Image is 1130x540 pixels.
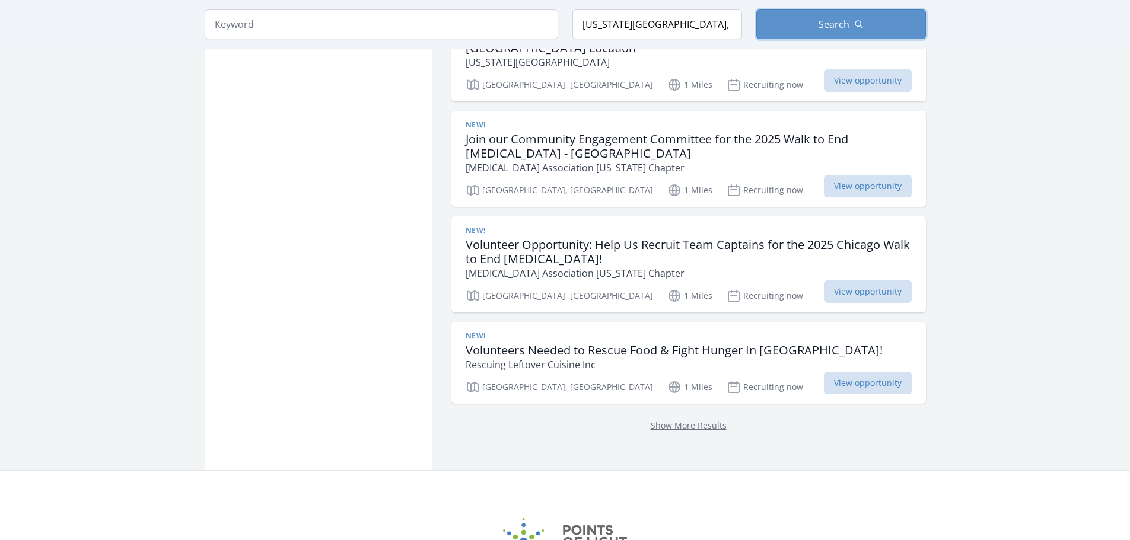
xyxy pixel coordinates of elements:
span: New! [466,120,486,130]
input: Location [572,9,742,39]
p: 1 Miles [667,289,712,303]
span: View opportunity [824,69,912,92]
p: Recruiting now [727,380,803,394]
p: Rescuing Leftover Cuisine Inc [466,357,883,372]
h3: Join our Community Engagement Committee for the 2025 Walk to End [MEDICAL_DATA] - [GEOGRAPHIC_DATA] [466,132,912,161]
p: [GEOGRAPHIC_DATA], [GEOGRAPHIC_DATA] [466,289,653,303]
p: [GEOGRAPHIC_DATA], [GEOGRAPHIC_DATA] [466,183,653,197]
p: [US_STATE][GEOGRAPHIC_DATA] [466,55,912,69]
p: [MEDICAL_DATA] Association [US_STATE] Chapter [466,266,912,280]
span: New! [466,226,486,235]
span: View opportunity [824,280,912,303]
a: New! Volunteers Needed to Rescue Food & Fight Hunger In [GEOGRAPHIC_DATA]! Rescuing Leftover Cuis... [451,322,926,404]
a: Show More Results [651,420,727,431]
input: Keyword [205,9,558,39]
span: View opportunity [824,175,912,197]
a: New! Bilingual Volunteers Needed at the [US_STATE][GEOGRAPHIC_DATA] [GEOGRAPHIC_DATA] Location [U... [451,5,926,101]
p: Recruiting now [727,78,803,92]
p: 1 Miles [667,183,712,197]
p: [MEDICAL_DATA] Association [US_STATE] Chapter [466,161,912,175]
button: Search [756,9,926,39]
h3: Volunteer Opportunity: Help Us Recruit Team Captains for the 2025 Chicago Walk to End [MEDICAL_DA... [466,238,912,266]
a: New! Volunteer Opportunity: Help Us Recruit Team Captains for the 2025 Chicago Walk to End [MEDIC... [451,216,926,312]
span: View opportunity [824,372,912,394]
p: Recruiting now [727,183,803,197]
h3: Volunteers Needed to Rescue Food & Fight Hunger In [GEOGRAPHIC_DATA]! [466,343,883,357]
p: [GEOGRAPHIC_DATA], [GEOGRAPHIC_DATA] [466,78,653,92]
span: Search [819,17,849,31]
p: Recruiting now [727,289,803,303]
p: 1 Miles [667,380,712,394]
p: 1 Miles [667,78,712,92]
a: New! Join our Community Engagement Committee for the 2025 Walk to End [MEDICAL_DATA] - [GEOGRAPHI... [451,111,926,207]
span: New! [466,331,486,341]
p: [GEOGRAPHIC_DATA], [GEOGRAPHIC_DATA] [466,380,653,394]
